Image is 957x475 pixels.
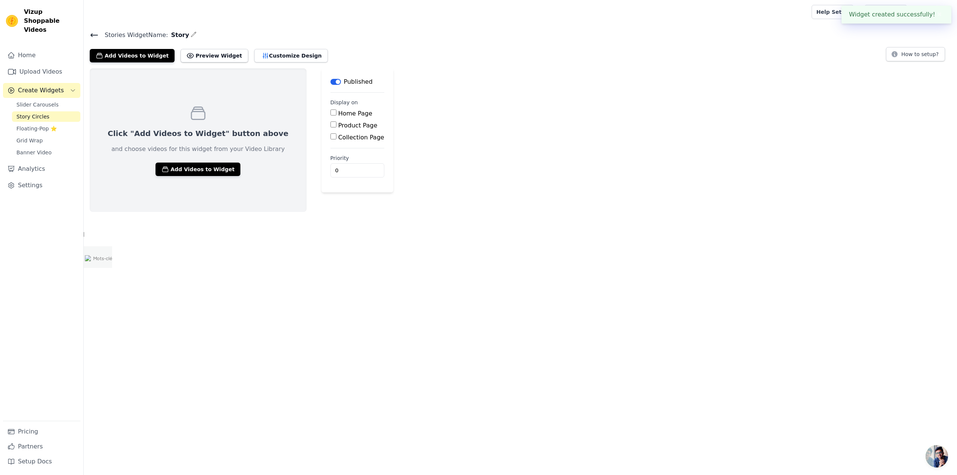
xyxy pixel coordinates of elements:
[330,154,384,162] label: Priority
[913,5,951,19] button: H Hyvaya
[191,30,197,40] div: Edit Name
[39,44,58,49] div: Domaine
[925,5,951,19] p: Hyvaya
[886,47,945,61] button: How to setup?
[16,125,57,132] span: Floating-Pop ⭐
[330,99,358,106] legend: Display on
[12,147,80,158] a: Banner Video
[12,19,18,25] img: website_grey.svg
[338,122,378,129] label: Product Page
[12,99,80,110] a: Slider Carousels
[3,424,80,439] a: Pricing
[111,145,285,154] p: and choose videos for this widget from your Video Library
[3,178,80,193] a: Settings
[99,31,168,40] span: Stories Widget Name:
[338,134,384,141] label: Collection Page
[3,48,80,63] a: Home
[12,12,18,18] img: logo_orange.svg
[864,5,907,19] a: Book Demo
[935,10,944,19] button: Close
[93,44,114,49] div: Mots-clés
[181,49,248,62] button: Preview Widget
[3,83,80,98] button: Create Widgets
[21,12,37,18] div: v 4.0.25
[168,31,189,40] span: Story
[16,101,59,108] span: Slider Carousels
[85,43,91,49] img: tab_keywords_by_traffic_grey.svg
[18,86,64,95] span: Create Widgets
[16,137,43,144] span: Grid Wrap
[886,52,945,59] a: How to setup?
[841,6,951,24] div: Widget created successfully!
[926,445,948,468] div: Ouvrir le chat
[16,149,52,156] span: Banner Video
[812,5,854,19] a: Help Setup
[16,113,49,120] span: Story Circles
[3,64,80,79] a: Upload Videos
[156,163,240,176] button: Add Videos to Widget
[338,110,372,117] label: Home Page
[19,19,84,25] div: Domaine: [DOMAIN_NAME]
[24,7,77,34] span: Vizup Shoppable Videos
[3,439,80,454] a: Partners
[12,111,80,122] a: Story Circles
[6,15,18,27] img: Vizup
[3,161,80,176] a: Analytics
[30,43,36,49] img: tab_domain_overview_orange.svg
[12,123,80,134] a: Floating-Pop ⭐
[12,135,80,146] a: Grid Wrap
[3,454,80,469] a: Setup Docs
[108,128,289,139] p: Click "Add Videos to Widget" button above
[344,77,373,86] p: Published
[254,49,328,62] button: Customize Design
[90,49,175,62] button: Add Videos to Widget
